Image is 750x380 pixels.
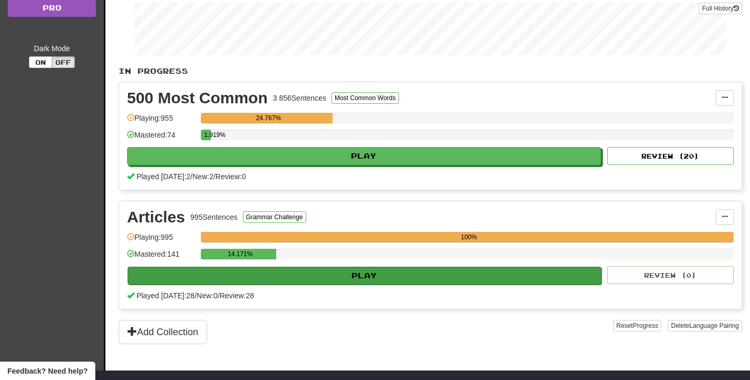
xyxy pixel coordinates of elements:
button: Full History [699,3,742,14]
span: / [213,172,216,181]
button: On [29,56,52,68]
span: Progress [633,322,658,329]
span: Review: 28 [220,291,254,300]
span: New: 2 [192,172,213,181]
div: 100% [204,232,734,242]
div: Dark Mode [8,43,96,54]
button: Play [127,147,601,165]
span: / [194,291,197,300]
span: / [218,291,220,300]
button: Play [128,267,601,285]
button: Grammar Challenge [243,211,306,223]
span: Played [DATE]: 28 [137,291,194,300]
div: 995 Sentences [190,212,238,222]
button: Review (0) [607,266,734,284]
button: Add Collection [119,320,207,344]
div: Mastered: 74 [127,130,196,147]
button: Off [52,56,75,68]
div: 500 Most Common [127,90,268,106]
button: ResetProgress [613,320,661,332]
div: Playing: 955 [127,113,196,130]
div: 1.919% [204,130,211,140]
button: Review (20) [607,147,734,165]
button: DeleteLanguage Pairing [668,320,742,332]
span: Played [DATE]: 2 [137,172,190,181]
span: Language Pairing [689,322,739,329]
span: Open feedback widget [7,366,87,376]
div: Mastered: 141 [127,249,196,266]
span: Review: 0 [216,172,246,181]
div: Playing: 995 [127,232,196,249]
p: In Progress [119,66,742,76]
button: Most Common Words [332,92,399,104]
div: 14.171% [204,249,276,259]
div: Articles [127,209,185,225]
span: / [190,172,192,181]
span: New: 0 [197,291,218,300]
div: 24.767% [204,113,333,123]
div: 3 856 Sentences [273,93,326,103]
